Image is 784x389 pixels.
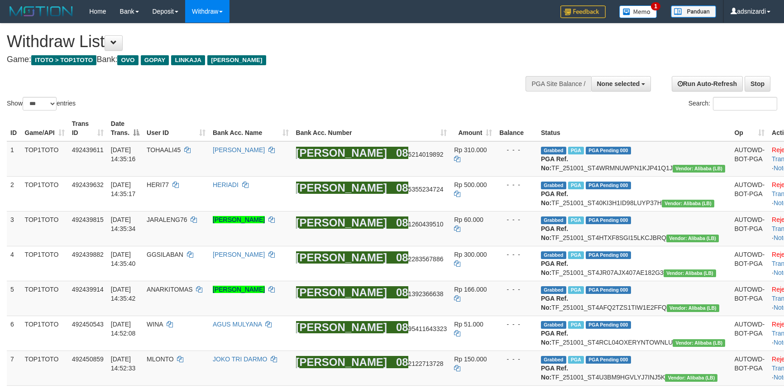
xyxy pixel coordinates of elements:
b: PGA Ref. No: [541,260,568,276]
ah_el_jm_1757876466094: [PERSON_NAME] [296,182,387,194]
th: Bank Acc. Number: activate to sort column ascending [292,115,451,141]
span: PGA Pending [586,147,631,154]
th: Amount: activate to sort column ascending [450,115,496,141]
span: Grabbed [541,147,566,154]
img: MOTION_logo.png [7,5,76,18]
span: Grabbed [541,182,566,189]
span: GGSILABAN [147,251,183,258]
span: PGA Pending [586,251,631,259]
h1: Withdraw List [7,33,514,51]
span: Vendor URL: https://dashboard.q2checkout.com/secure [662,200,714,207]
ah_el_jm_1757876466094: 08 [396,356,408,368]
span: Vendor URL: https://dashboard.q2checkout.com/secure [665,374,717,382]
img: Feedback.jpg [560,5,606,18]
span: TOHAALI45 [147,146,181,154]
td: 6 [7,316,21,351]
span: Copy 081260439510 to clipboard [396,221,444,228]
ah_el_jm_1757876466094: [PERSON_NAME] [296,216,387,229]
td: TF_251001_ST40KI3H1ID98LUYP37H [537,176,731,211]
span: 492439611 [72,146,104,154]
span: Marked by adsnizardi [568,251,584,259]
span: Marked by adsGILANG [568,286,584,294]
div: - - - [499,320,534,329]
th: Date Trans.: activate to sort column descending [107,115,143,141]
td: AUTOWD-BOT-PGA [731,246,768,281]
input: Search: [713,97,777,110]
th: Balance [496,115,537,141]
span: Vendor URL: https://dashboard.q2checkout.com/secure [666,235,719,242]
td: TOP1TOTO [21,351,68,385]
ah_el_jm_1757876466094: [PERSON_NAME] [296,356,387,368]
label: Search: [688,97,777,110]
th: Trans ID: activate to sort column ascending [68,115,107,141]
span: Rp 60.000 [454,216,483,223]
th: ID [7,115,21,141]
div: - - - [499,180,534,189]
td: AUTOWD-BOT-PGA [731,351,768,385]
td: 4 [7,246,21,281]
span: 492439632 [72,181,104,188]
span: Rp 51.000 [454,321,483,328]
span: 492439882 [72,251,104,258]
span: HERI77 [147,181,169,188]
a: HERIADI [213,181,239,188]
span: Copy 082122713728 to clipboard [396,360,444,367]
span: PGA Pending [586,216,631,224]
ah_el_jm_1757876466094: [PERSON_NAME] [296,286,387,298]
span: Copy 081392366638 to clipboard [396,290,444,298]
ah_el_jm_1757876466094: [PERSON_NAME] [296,251,387,264]
td: AUTOWD-BOT-PGA [731,141,768,177]
span: [DATE] 14:35:40 [111,251,136,267]
ah_el_jm_1757876466094: 08 [396,286,408,298]
span: OVO [117,55,138,65]
td: 5 [7,281,21,316]
b: PGA Ref. No: [541,225,568,241]
span: Rp 300.000 [454,251,487,258]
span: Copy 085355234724 to clipboard [396,186,444,193]
ah_el_jm_1757876466094: 08 [396,216,408,229]
span: Grabbed [541,216,566,224]
td: AUTOWD-BOT-PGA [731,176,768,211]
td: AUTOWD-BOT-PGA [731,316,768,351]
th: Bank Acc. Name: activate to sort column ascending [209,115,292,141]
td: TOP1TOTO [21,211,68,246]
ah_el_jm_1757876466094: 08 [396,182,408,194]
span: Copy 0895411643323 to clipboard [396,325,447,332]
span: PGA Pending [586,356,631,364]
a: [PERSON_NAME] [213,286,265,293]
div: - - - [499,145,534,154]
b: PGA Ref. No: [541,295,568,311]
span: Rp 150.000 [454,355,487,363]
label: Show entries [7,97,76,110]
span: Vendor URL: https://dashboard.q2checkout.com/secure [664,269,716,277]
span: [DATE] 14:35:42 [111,286,136,302]
button: None selected [591,76,651,91]
span: [PERSON_NAME] [207,55,266,65]
span: LINKAJA [171,55,205,65]
ah_el_jm_1757876466094: 08 [396,321,408,333]
span: [DATE] 14:52:08 [111,321,136,337]
span: [DATE] 14:52:33 [111,355,136,372]
th: Status [537,115,731,141]
div: - - - [499,285,534,294]
span: GOPAY [141,55,169,65]
span: 492439815 [72,216,104,223]
td: TOP1TOTO [21,316,68,351]
th: Game/API: activate to sort column ascending [21,115,68,141]
td: TF_251001_ST4RCL04OXERYNTOWNLU [537,316,731,351]
span: Copy 085214019892 to clipboard [396,151,444,158]
td: AUTOWD-BOT-PGA [731,281,768,316]
td: TOP1TOTO [21,281,68,316]
a: Run Auto-Refresh [672,76,743,91]
ah_el_jm_1757876466094: 08 [396,147,408,159]
ah_el_jm_1757876466094: 08 [396,251,408,264]
a: [PERSON_NAME] [213,251,265,258]
span: Marked by adsnizardi [568,216,584,224]
a: JOKO TRI DARMO [213,355,267,363]
span: [DATE] 14:35:17 [111,181,136,197]
span: Marked by adsnizardi [568,182,584,189]
span: Grabbed [541,321,566,329]
td: AUTOWD-BOT-PGA [731,211,768,246]
span: PGA Pending [586,182,631,189]
span: [DATE] 14:35:16 [111,146,136,163]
